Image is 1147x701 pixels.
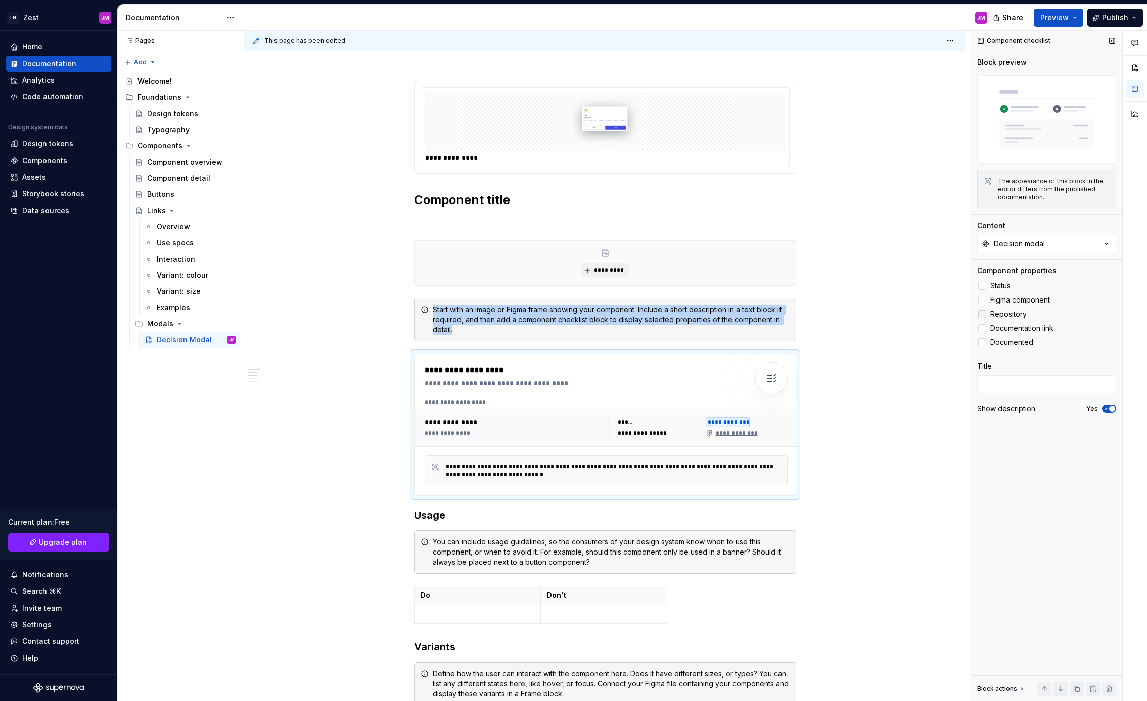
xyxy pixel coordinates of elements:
[141,219,240,235] a: Overview
[988,9,1030,27] button: Share
[157,254,195,264] div: Interaction
[433,669,790,699] div: Define how the user can interact with the component here. Does it have different sizes, or types?...
[1102,13,1128,23] span: Publish
[121,138,240,154] div: Components
[6,39,111,55] a: Home
[8,123,68,131] div: Design system data
[157,222,190,232] div: Overview
[137,76,172,86] div: Welcome!
[6,136,111,152] a: Design tokens
[6,583,111,599] button: Search ⌘K
[414,640,796,654] h3: Variants
[990,310,1027,318] span: Repository
[22,206,69,216] div: Data sources
[121,73,240,89] a: Welcome!
[998,177,1110,202] div: The appearance of this block in the editor differs from the published documentation.
[977,682,1026,696] div: Block actions
[990,296,1050,304] span: Figma component
[6,169,111,185] a: Assets
[977,57,1027,67] div: Block preview
[137,141,182,151] div: Components
[1034,9,1083,27] button: Preview
[264,37,347,45] span: This page has been edited.
[22,603,62,613] div: Invite team
[1087,9,1143,27] button: Publish
[157,270,208,280] div: Variant: colour
[6,89,111,105] a: Code automation
[994,239,1045,249] div: Decision modal
[22,92,83,102] div: Code automation
[6,617,111,633] a: Settings
[131,170,240,186] a: Component detail
[1086,405,1098,413] label: Yes
[141,283,240,299] a: Variant: size
[547,591,566,599] strong: Don't
[421,591,430,599] strong: Do
[121,37,155,45] div: Pages
[141,267,240,283] a: Variant: colour
[141,251,240,267] a: Interaction
[22,189,84,199] div: Storybook stories
[131,154,240,170] a: Component overview
[6,633,111,649] button: Contact support
[6,203,111,219] a: Data sources
[433,537,790,567] div: You can include usage guidelines, so the consumers of your design system know when to use this co...
[6,153,111,169] a: Components
[433,305,790,335] div: Start with an image or Figma frame showing your component. Include a short description in a text ...
[977,235,1116,253] button: Decision modal
[39,537,87,547] span: Upgrade plan
[977,221,1005,231] div: Content
[131,122,240,138] a: Typography
[141,299,240,316] a: Examples
[22,586,61,596] div: Search ⌘K
[141,235,240,251] a: Use specs
[22,139,73,149] div: Design tokens
[131,203,240,219] a: Links
[121,55,159,69] button: Add
[147,157,222,167] div: Component overview
[990,338,1033,346] span: Documented
[977,266,1057,276] div: Component properties
[2,7,115,28] button: LHZestJM
[147,173,210,183] div: Component detail
[6,56,111,72] a: Documentation
[22,570,68,580] div: Notifications
[101,14,109,22] div: JM
[6,72,111,88] a: Analytics
[6,650,111,666] button: Help
[157,286,201,296] div: Variant: size
[1040,13,1069,23] span: Preview
[121,73,240,348] div: Page tree
[157,303,190,313] div: Examples
[1002,13,1023,23] span: Share
[131,186,240,203] a: Buttons
[157,238,194,248] div: Use specs
[131,106,240,122] a: Design tokens
[157,335,212,345] div: Decision Modal
[22,75,55,85] div: Analytics
[121,89,240,106] div: Foundations
[6,600,111,616] a: Invite team
[33,683,84,693] svg: Supernova Logo
[8,533,109,552] button: Upgrade plan
[229,335,234,345] div: JM
[134,58,147,66] span: Add
[131,316,240,332] div: Modals
[23,13,39,23] div: Zest
[414,508,796,522] h3: Usage
[7,12,19,24] div: LH
[977,14,985,22] div: JM
[990,282,1011,290] span: Status
[147,206,166,216] div: Links
[137,92,181,103] div: Foundations
[141,332,240,348] a: Decision ModalJM
[147,125,190,135] div: Typography
[147,189,174,199] div: Buttons
[126,13,221,23] div: Documentation
[977,685,1017,693] div: Block actions
[22,653,38,663] div: Help
[22,156,67,166] div: Components
[6,186,111,202] a: Storybook stories
[22,620,52,630] div: Settings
